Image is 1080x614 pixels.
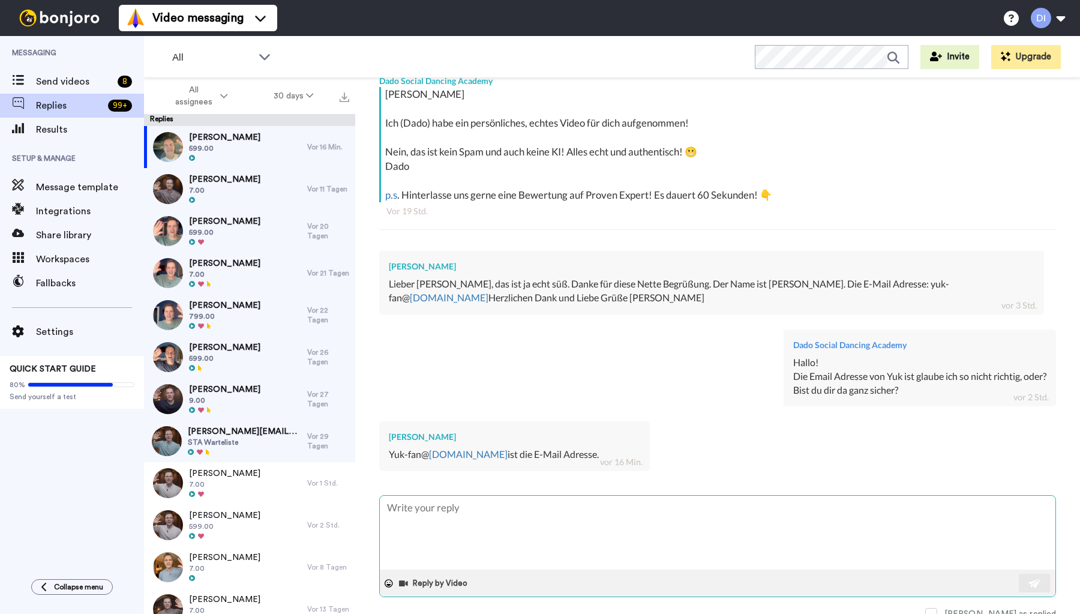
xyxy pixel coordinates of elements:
[188,426,301,438] span: [PERSON_NAME][EMAIL_ADDRESS][DOMAIN_NAME]
[189,299,260,312] span: [PERSON_NAME]
[336,87,353,105] button: Export all results that match these filters now.
[126,8,145,28] img: vm-color.svg
[153,258,183,288] img: 2632ebcd-79e5-4346-b4fa-be28507fd535-thumb.jpg
[189,354,260,363] span: 599.00
[189,131,260,143] span: [PERSON_NAME]
[307,184,349,194] div: Vor 11 Tagen
[36,74,113,89] span: Send videos
[36,204,144,218] span: Integrations
[189,342,260,354] span: [PERSON_NAME]
[172,50,253,65] span: All
[340,92,349,102] img: export.svg
[389,431,640,443] div: [PERSON_NAME]
[410,292,488,303] a: [DOMAIN_NAME]
[54,582,103,592] span: Collapse menu
[189,173,260,185] span: [PERSON_NAME]
[10,380,25,390] span: 80%
[10,365,96,373] span: QUICK START GUIDE
[36,122,144,137] span: Results
[153,510,183,540] img: 2d5f2616-f86c-48fa-9a7c-d5d7943e6817-thumb.jpg
[793,339,1046,351] div: Dado Social Dancing Academy
[144,168,355,210] a: [PERSON_NAME]7.00Vor 11 Tagen
[144,420,355,462] a: [PERSON_NAME][EMAIL_ADDRESS][DOMAIN_NAME]STA WartelisteVor 29 Tagen
[189,185,260,195] span: 7.00
[144,462,355,504] a: [PERSON_NAME]7.00Vor 1 Std.
[153,216,183,246] img: ec042a3b-4def-4cc7-9935-8893932f6e17-thumb.jpg
[307,221,349,241] div: Vor 20 Tagen
[600,456,643,468] div: vor 16 Min.
[389,448,640,462] div: Yuk-fan@ ist die E-Mail Adresse.
[36,276,144,290] span: Fallbacks
[307,268,349,278] div: Vor 21 Tagen
[385,87,1053,202] div: [PERSON_NAME] Ich (Dado) habe ein persönliches, echtes Video für dich aufgenommen! Nein, das ist ...
[189,564,260,573] span: 7.00
[153,468,183,498] img: a7591b33-1ebb-4d3b-8ac9-49cb196cb1bf-thumb.jpg
[153,174,183,204] img: 56175071-5eb8-4371-bf93-649e4ae4b4c9-thumb.jpg
[189,396,260,405] span: 9.00
[307,520,349,530] div: Vor 2 Std.
[1013,391,1049,403] div: vor 2 Std.
[189,143,260,153] span: 599.00
[152,10,244,26] span: Video messaging
[153,300,183,330] img: 68d342a0-2cfb-471d-b5b0-5f61eb65d094-thumb.jpg
[14,10,104,26] img: bj-logo-header-white.svg
[389,277,1034,305] div: Lieber [PERSON_NAME], das ist ja echt süß. Danke für diese Nette Begrüßung. Der Name ist [PERSON_...
[307,478,349,488] div: Vor 1 Std.
[307,142,349,152] div: Vor 16 Min.
[153,132,183,162] img: 4533eff1-f3c9-41a5-8f6f-2fd0f7eb24b1-thumb.jpg
[36,228,144,242] span: Share library
[307,604,349,614] div: Vor 13 Tagen
[189,594,260,606] span: [PERSON_NAME]
[153,342,183,372] img: 0a5e0ed5-4776-469c-8ea4-968e8eb3817a-thumb.jpg
[189,384,260,396] span: [PERSON_NAME]
[144,210,355,252] a: [PERSON_NAME]599.00Vor 20 Tagen
[429,448,508,460] a: [DOMAIN_NAME]
[36,98,103,113] span: Replies
[386,205,1049,217] div: Vor 19 Std.
[146,79,251,113] button: All assignees
[144,336,355,378] a: [PERSON_NAME]599.00Vor 26 Tagen
[144,504,355,546] a: [PERSON_NAME]599.00Vor 2 Std.
[189,257,260,269] span: [PERSON_NAME]
[144,294,355,336] a: [PERSON_NAME]799.00Vor 22 Tagen
[307,390,349,409] div: Vor 27 Tagen
[36,252,144,266] span: Workspaces
[153,552,183,582] img: 8a9687da-bf7e-40ad-bc49-20c0a78e9d6f-thumb.jpg
[144,126,355,168] a: [PERSON_NAME]599.00Vor 16 Min.
[189,510,260,522] span: [PERSON_NAME]
[144,114,355,126] div: Replies
[307,348,349,367] div: Vor 26 Tagen
[920,45,979,69] button: Invite
[189,227,260,237] span: 599.00
[169,84,218,108] span: All assignees
[307,562,349,572] div: Vor 8 Tagen
[307,432,349,451] div: Vor 29 Tagen
[379,69,1056,87] div: Dado Social Dancing Academy
[152,426,182,456] img: 45fe858f-5d18-4f6d-b6bf-f11ae9e880e8-thumb.jpg
[189,269,260,279] span: 7.00
[991,45,1061,69] button: Upgrade
[1028,579,1042,588] img: send-white.svg
[189,468,260,480] span: [PERSON_NAME]
[189,522,260,531] span: 599.00
[385,188,397,201] a: p.s
[36,180,144,194] span: Message template
[251,85,337,107] button: 30 days
[307,305,349,325] div: Vor 22 Tagen
[118,76,132,88] div: 8
[793,356,1046,397] div: Hallo! Die Email Adresse von Yuk ist glaube ich so nicht richtig, oder? Bist du dir da ganz sicher?
[144,546,355,588] a: [PERSON_NAME]7.00Vor 8 Tagen
[1001,299,1037,312] div: vor 3 Std.
[153,384,183,414] img: 586380fa-fbde-4cf4-b596-f9c64f3fbadd-thumb.jpg
[144,378,355,420] a: [PERSON_NAME]9.00Vor 27 Tagen
[188,438,301,447] span: STA Warteliste
[108,100,132,112] div: 99 +
[189,480,260,489] span: 7.00
[31,579,113,595] button: Collapse menu
[10,392,134,402] span: Send yourself a test
[189,312,260,321] span: 799.00
[36,325,144,339] span: Settings
[189,215,260,227] span: [PERSON_NAME]
[189,552,260,564] span: [PERSON_NAME]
